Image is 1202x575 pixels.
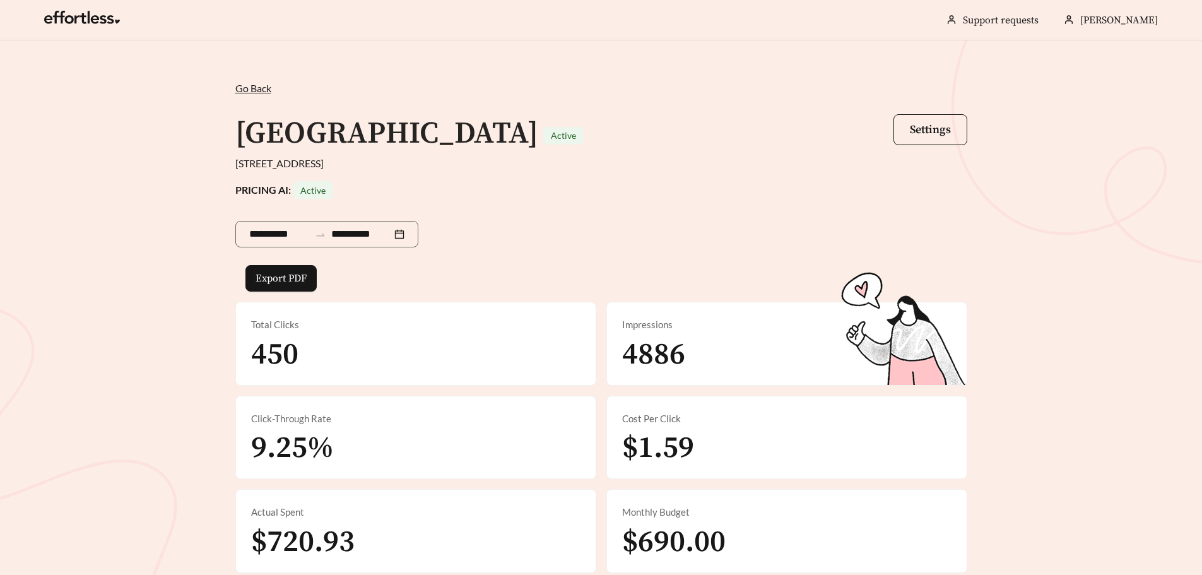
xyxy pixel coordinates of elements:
[235,82,271,94] span: Go Back
[963,14,1039,27] a: Support requests
[315,228,326,240] span: to
[315,229,326,240] span: swap-right
[235,184,333,196] strong: PRICING AI:
[251,523,355,561] span: $720.93
[910,122,951,137] span: Settings
[256,271,307,286] span: Export PDF
[893,114,967,145] button: Settings
[1080,14,1158,27] span: [PERSON_NAME]
[300,185,326,196] span: Active
[622,523,726,561] span: $690.00
[251,412,580,426] div: Click-Through Rate
[235,156,967,171] div: [STREET_ADDRESS]
[251,336,298,374] span: 450
[235,115,538,153] h1: [GEOGRAPHIC_DATA]
[251,505,580,519] div: Actual Spent
[622,317,952,332] div: Impressions
[622,336,685,374] span: 4886
[245,265,317,292] button: Export PDF
[251,429,334,467] span: 9.25%
[622,505,952,519] div: Monthly Budget
[622,429,694,467] span: $1.59
[251,317,580,332] div: Total Clicks
[622,412,952,426] div: Cost Per Click
[551,130,576,141] span: Active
